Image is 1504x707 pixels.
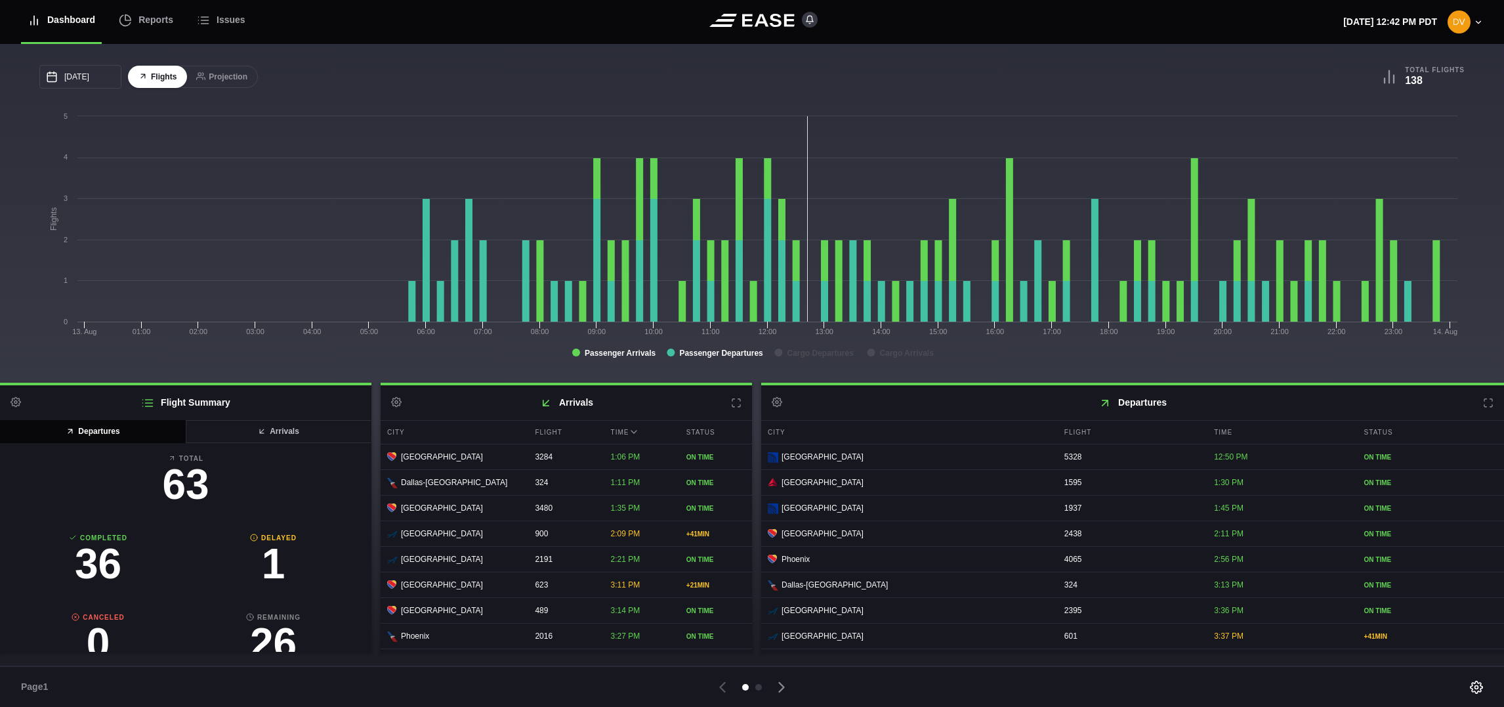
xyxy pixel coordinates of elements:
button: Projection [186,66,258,89]
div: 5707 [528,649,600,674]
text: 16:00 [986,328,1005,335]
div: + 41 MIN [1364,632,1497,641]
button: Flights [128,66,187,89]
text: 18:00 [1100,328,1118,335]
tspan: Cargo Departures [787,349,854,358]
span: 1:45 PM [1214,503,1243,513]
b: 138 [1405,75,1423,86]
text: 19:00 [1157,328,1175,335]
div: 2438 [1058,521,1204,546]
div: 2191 [528,547,600,572]
text: 02:00 [190,328,208,335]
text: 5 [64,112,68,120]
text: 20:00 [1214,328,1232,335]
div: Flight [1058,421,1204,444]
span: 2:11 PM [1214,529,1243,538]
span: 12:50 PM [1214,452,1247,461]
div: 2016 [528,624,600,649]
b: Total [10,454,361,463]
div: ON TIME [686,632,745,641]
div: ON TIME [1364,529,1497,539]
div: 2617 [1058,649,1204,674]
span: [GEOGRAPHIC_DATA] [782,605,864,616]
div: Flight [528,421,600,444]
text: 06:00 [417,328,435,335]
a: Canceled0 [10,612,186,671]
span: [GEOGRAPHIC_DATA] [401,605,483,616]
div: 5328 [1058,444,1204,469]
div: 489 [528,598,600,623]
span: [GEOGRAPHIC_DATA] [782,528,864,540]
div: 324 [528,470,600,495]
text: 23:00 [1385,328,1403,335]
span: [GEOGRAPHIC_DATA] [401,579,483,591]
span: 1:06 PM [611,452,640,461]
text: 07:00 [474,328,492,335]
text: 01:00 [133,328,151,335]
b: Completed [10,533,186,543]
span: 2:21 PM [611,555,640,564]
b: Remaining [186,612,361,622]
text: 3 [64,194,68,202]
div: 623 [528,572,600,597]
tspan: 13. Aug [72,328,96,335]
span: 3:11 PM [611,580,640,589]
div: ON TIME [1364,555,1497,565]
div: 324 [1058,572,1204,597]
span: [GEOGRAPHIC_DATA] [782,451,864,463]
div: ON TIME [686,606,745,616]
h3: 63 [10,463,361,505]
text: 08:00 [531,328,549,335]
div: + 21 MIN [686,580,745,590]
span: Phoenix [401,630,429,642]
text: 10:00 [644,328,663,335]
text: 09:00 [588,328,606,335]
span: 1:11 PM [611,478,640,487]
text: 2 [64,236,68,244]
a: Completed36 [10,533,186,591]
span: [GEOGRAPHIC_DATA] [782,477,864,488]
div: Status [680,421,752,444]
span: Dallas-[GEOGRAPHIC_DATA] [401,477,507,488]
div: ON TIME [686,452,745,462]
text: 4 [64,153,68,161]
span: [GEOGRAPHIC_DATA] [782,502,864,514]
b: Delayed [186,533,361,543]
div: City [381,421,525,444]
span: Dallas-[GEOGRAPHIC_DATA] [782,579,888,591]
div: 900 [528,521,600,546]
p: [DATE] 12:42 PM PDT [1343,15,1437,29]
h2: Arrivals [381,385,752,420]
div: ON TIME [1364,606,1497,616]
button: Arrivals [185,420,371,443]
span: [GEOGRAPHIC_DATA] [782,630,864,642]
div: 3480 [528,496,600,521]
text: 14:00 [872,328,890,335]
input: mm/dd/yyyy [39,65,121,89]
text: 17:00 [1043,328,1061,335]
div: 4065 [1058,547,1204,572]
text: 05:00 [360,328,379,335]
a: Delayed1 [186,533,361,591]
text: 11:00 [701,328,720,335]
h3: 36 [10,543,186,585]
span: [GEOGRAPHIC_DATA] [401,553,483,565]
div: Time [1207,421,1354,444]
div: + 41 MIN [686,529,745,539]
div: ON TIME [1364,452,1497,462]
text: 13:00 [815,328,833,335]
div: Status [1358,421,1504,444]
img: 6d3e5a4cbe29da698bbe79a73b1ffc79 [1448,11,1471,33]
div: City [761,421,1055,444]
tspan: Passenger Departures [679,349,763,358]
span: [GEOGRAPHIC_DATA] [401,528,483,540]
text: 1 [64,276,68,284]
span: 2:09 PM [611,529,640,538]
text: 03:00 [246,328,264,335]
h3: 1 [186,543,361,585]
span: 3:27 PM [611,632,640,641]
a: Total63 [10,454,361,512]
tspan: 14. Aug [1433,328,1457,335]
div: ON TIME [686,555,745,565]
h3: 0 [10,622,186,664]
